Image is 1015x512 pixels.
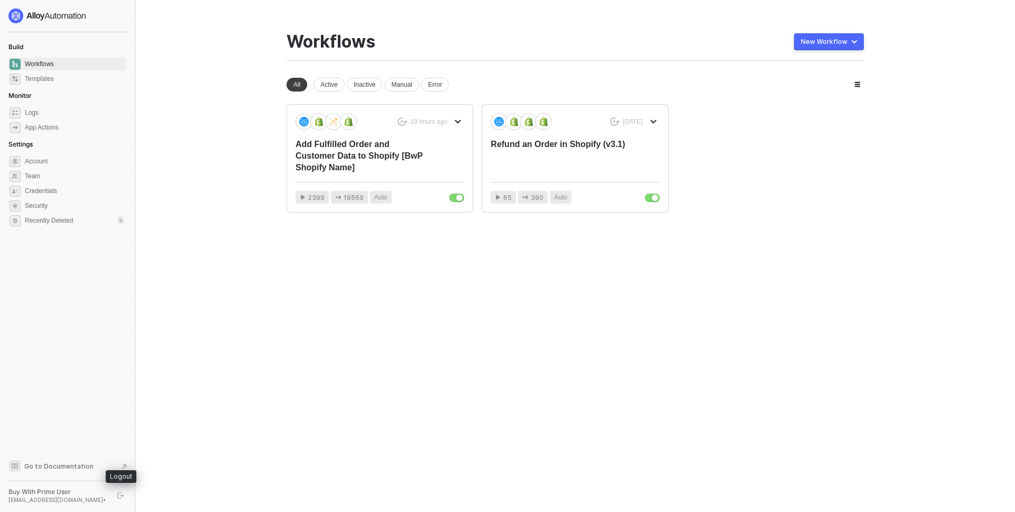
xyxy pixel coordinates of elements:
img: logo [8,8,87,23]
img: icon [344,117,353,126]
span: Workflows [25,58,124,70]
span: icon-logs [10,107,21,118]
img: icon [494,117,504,126]
div: Refund an Order in Shopify (v3.1) [491,139,625,173]
span: dashboard [10,59,21,70]
span: Recently Deleted [25,216,73,225]
span: Team [25,170,124,182]
span: 65 [503,193,512,203]
span: team [10,171,21,182]
span: Auto [374,193,387,203]
img: icon [299,117,309,126]
span: 2399 [308,193,325,203]
span: credentials [10,186,21,197]
div: Logout [106,470,136,483]
span: icon-success-page [610,117,620,126]
span: marketplace [10,74,21,85]
span: icon-app-actions [522,194,529,200]
div: [DATE] [623,117,643,126]
img: icon [539,117,548,126]
div: All [287,78,307,92]
div: Error [421,78,449,92]
span: settings [10,156,21,167]
span: Security [25,199,124,212]
span: document-arrow [119,461,130,472]
span: icon-arrow-down [650,118,657,125]
div: Active [313,78,345,92]
span: icon-arrow-down [455,118,461,125]
img: icon [314,117,324,126]
button: New Workflow [794,33,864,50]
span: Account [25,155,124,168]
div: 0 [117,216,124,225]
span: security [10,200,21,212]
span: icon-success-page [398,117,408,126]
div: Manual [384,78,419,92]
span: Build [8,43,23,51]
span: logout [117,492,124,499]
span: icon-app-actions [10,122,21,133]
span: icon-app-actions [335,194,342,200]
span: Auto [554,193,567,203]
img: icon [524,117,533,126]
span: Logs [25,106,124,119]
div: Workflows [287,32,375,52]
a: Knowledge Base [8,460,127,472]
a: logo [8,8,126,23]
span: Credentials [25,185,124,197]
div: 19 hours ago [410,117,447,126]
span: Settings [8,140,33,148]
span: 390 [531,193,543,203]
div: Inactive [347,78,382,92]
span: 19569 [344,193,364,203]
div: Add Fulfilled Order and Customer Data to Shopify [BwP Shopify Name] [296,139,430,173]
img: icon [509,117,519,126]
span: Templates [25,72,124,85]
div: [EMAIL_ADDRESS][DOMAIN_NAME] • [8,496,108,504]
span: settings [10,215,21,226]
div: App Actions [25,123,58,132]
div: Buy With Prime User [8,488,108,496]
span: Go to Documentation [24,462,94,471]
img: icon [329,117,338,126]
span: Monitor [8,92,32,99]
span: documentation [10,461,20,471]
div: New Workflow [801,38,847,46]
